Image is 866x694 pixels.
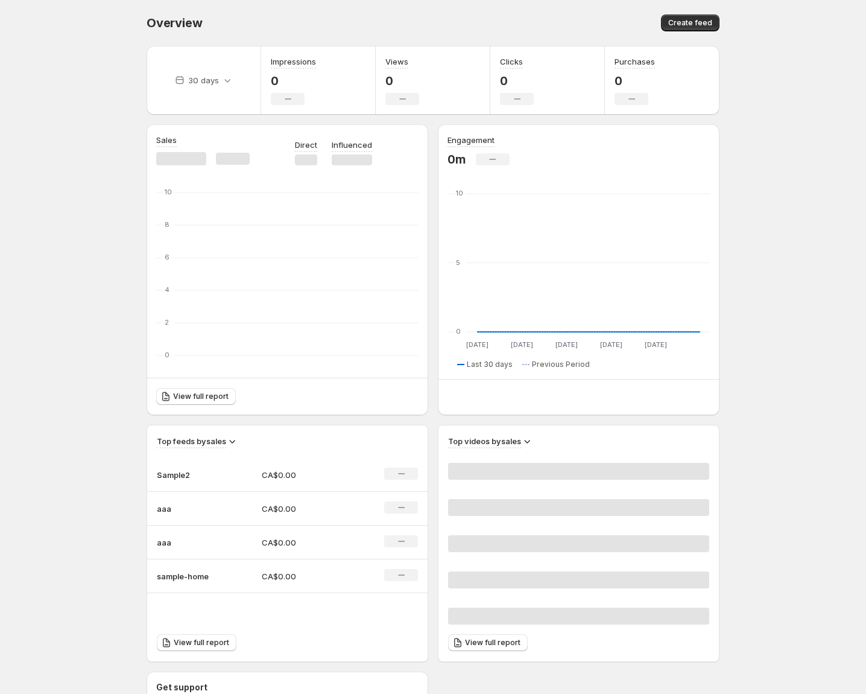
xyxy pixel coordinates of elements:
text: 0 [165,351,169,359]
p: aaa [157,536,217,549]
span: View full report [465,638,520,648]
p: 0m [447,152,466,167]
text: [DATE] [645,340,667,349]
p: sample-home [157,570,217,582]
p: Sample2 [157,469,217,481]
h3: Purchases [615,56,655,68]
a: View full report [448,634,528,651]
text: [DATE] [555,340,578,349]
span: Create feed [668,18,712,28]
button: Create feed [661,14,719,31]
text: 8 [165,220,169,229]
span: View full report [173,392,229,401]
text: [DATE] [466,340,488,349]
p: 0 [385,74,419,88]
p: CA$0.00 [262,536,347,549]
p: 0 [500,74,534,88]
h3: Sales [156,134,177,146]
h3: Views [385,56,408,68]
a: View full report [156,388,236,405]
h3: Clicks [500,56,523,68]
p: CA$0.00 [262,570,347,582]
span: View full report [174,638,229,648]
p: Direct [295,139,317,151]
span: Overview [147,16,202,30]
text: 6 [165,253,169,261]
text: 2 [165,318,169,326]
span: Last 30 days [467,360,513,369]
text: 10 [165,188,172,196]
p: 0 [615,74,655,88]
h3: Top feeds by sales [157,435,226,447]
p: 30 days [188,74,219,86]
text: 0 [456,327,461,336]
span: Previous Period [532,360,590,369]
p: CA$0.00 [262,503,347,515]
text: 5 [456,258,460,267]
p: Influenced [332,139,372,151]
h3: Get support [156,681,207,693]
text: [DATE] [600,340,622,349]
p: 0 [271,74,316,88]
text: 10 [456,189,463,197]
p: CA$0.00 [262,469,347,481]
h3: Impressions [271,56,316,68]
h3: Top videos by sales [448,435,521,447]
text: [DATE] [511,340,533,349]
a: View full report [157,634,236,651]
p: aaa [157,503,217,515]
text: 4 [165,285,169,294]
h3: Engagement [447,134,495,146]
